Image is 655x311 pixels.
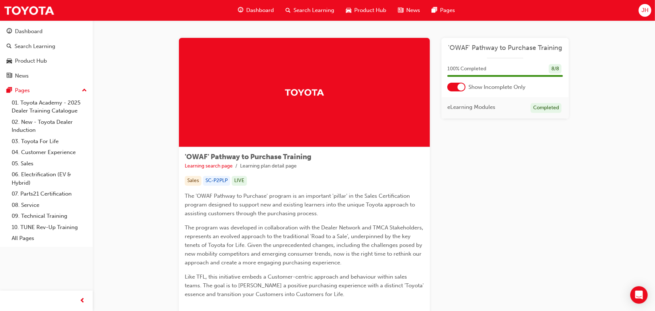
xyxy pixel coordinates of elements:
span: pages-icon [432,6,437,15]
span: Like TFL, this initiative embeds a Customer-centric approach and behaviour within sales teams. Th... [185,273,425,298]
a: 09. Technical Training [9,210,90,222]
span: car-icon [7,58,12,64]
div: Sales [185,176,201,186]
button: Pages [3,84,90,97]
span: pages-icon [7,87,12,94]
a: Search Learning [3,40,90,53]
span: The program was developed in collaboration with the Dealer Network and TMCA Stakeholders, represe... [185,224,425,266]
a: 01. Toyota Academy - 2025 Dealer Training Catalogue [9,97,90,117]
span: eLearning Modules [447,103,495,111]
span: 100 % Completed [447,65,486,73]
span: up-icon [82,86,87,95]
div: Pages [15,86,30,95]
span: search-icon [7,43,12,50]
a: 06. Electrification (EV & Hybrid) [9,169,90,188]
a: 03. Toyota For Life [9,136,90,147]
span: Dashboard [246,6,274,15]
div: 8 / 8 [549,64,562,74]
span: JH [642,6,648,15]
a: 04. Customer Experience [9,147,90,158]
span: news-icon [7,73,12,79]
div: Product Hub [15,57,47,65]
button: DashboardSearch LearningProduct HubNews [3,23,90,84]
span: News [406,6,420,15]
span: Show Incomplete Only [468,83,526,91]
span: Pages [440,6,455,15]
a: news-iconNews [392,3,426,18]
a: Product Hub [3,54,90,68]
li: Learning plan detail page [240,162,297,170]
a: guage-iconDashboard [232,3,280,18]
div: LIVE [232,176,247,186]
span: search-icon [285,6,291,15]
div: Search Learning [15,42,55,51]
a: 05. Sales [9,158,90,169]
div: Dashboard [15,27,43,36]
img: Trak [4,2,55,19]
span: guage-icon [238,6,243,15]
div: SC-P2PLP [203,176,230,186]
span: news-icon [398,6,403,15]
a: 10. TUNE Rev-Up Training [9,222,90,233]
a: Dashboard [3,25,90,38]
a: car-iconProduct Hub [340,3,392,18]
a: 07. Parts21 Certification [9,188,90,200]
a: 08. Service [9,200,90,211]
a: 02. New - Toyota Dealer Induction [9,117,90,136]
div: News [15,72,29,80]
a: pages-iconPages [426,3,461,18]
span: car-icon [346,6,351,15]
button: JH [639,4,651,17]
a: All Pages [9,233,90,244]
span: 'OWAF' Pathway to Purchase Training [185,153,311,161]
a: 'OWAF' Pathway to Purchase Training [447,44,563,52]
span: Product Hub [354,6,386,15]
span: The 'OWAF Pathway to Purchase' program is an important 'pillar' in the Sales Certification progra... [185,193,416,217]
div: Completed [531,103,562,113]
span: prev-icon [80,296,85,306]
a: Learning search page [185,163,233,169]
a: search-iconSearch Learning [280,3,340,18]
span: Search Learning [293,6,334,15]
img: Trak [284,86,324,99]
span: guage-icon [7,28,12,35]
div: Open Intercom Messenger [630,286,648,304]
a: News [3,69,90,83]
